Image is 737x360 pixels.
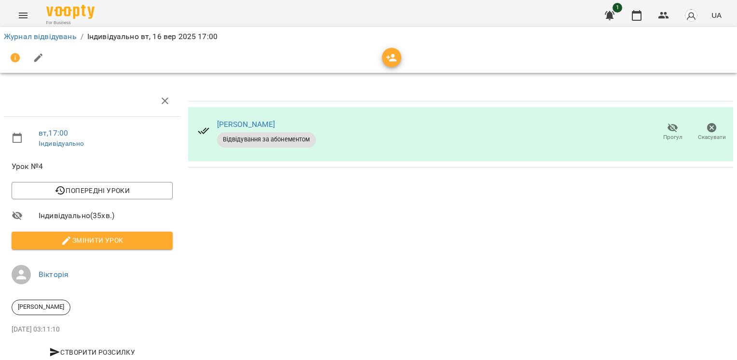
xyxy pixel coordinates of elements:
p: [DATE] 03:11:10 [12,325,173,334]
a: Журнал відвідувань [4,32,77,41]
div: [PERSON_NAME] [12,300,70,315]
a: Індивідуально [39,139,84,147]
button: Змінити урок [12,232,173,249]
img: Voopty Logo [46,5,95,19]
a: Вікторія [39,270,68,279]
span: UA [711,10,722,20]
span: [PERSON_NAME] [12,303,70,311]
a: [PERSON_NAME] [217,120,275,129]
span: Змінити урок [19,235,165,246]
span: 1 [613,3,622,13]
span: Індивідуально ( 35 хв. ) [39,210,173,222]
span: For Business [46,20,95,26]
span: Попередні уроки [19,185,165,196]
button: Попередні уроки [12,182,173,199]
button: Прогул [653,119,692,146]
button: Menu [12,4,35,27]
nav: breadcrumb [4,31,733,42]
a: вт , 17:00 [39,128,68,138]
span: Відвідування за абонементом [217,135,316,144]
span: Скасувати [698,133,726,141]
span: Урок №4 [12,161,173,172]
span: Прогул [663,133,682,141]
span: Створити розсилку [15,346,169,358]
li: / [81,31,83,42]
button: Скасувати [692,119,731,146]
img: avatar_s.png [684,9,698,22]
p: Індивідуально вт, 16 вер 2025 17:00 [87,31,218,42]
button: UA [708,6,725,24]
